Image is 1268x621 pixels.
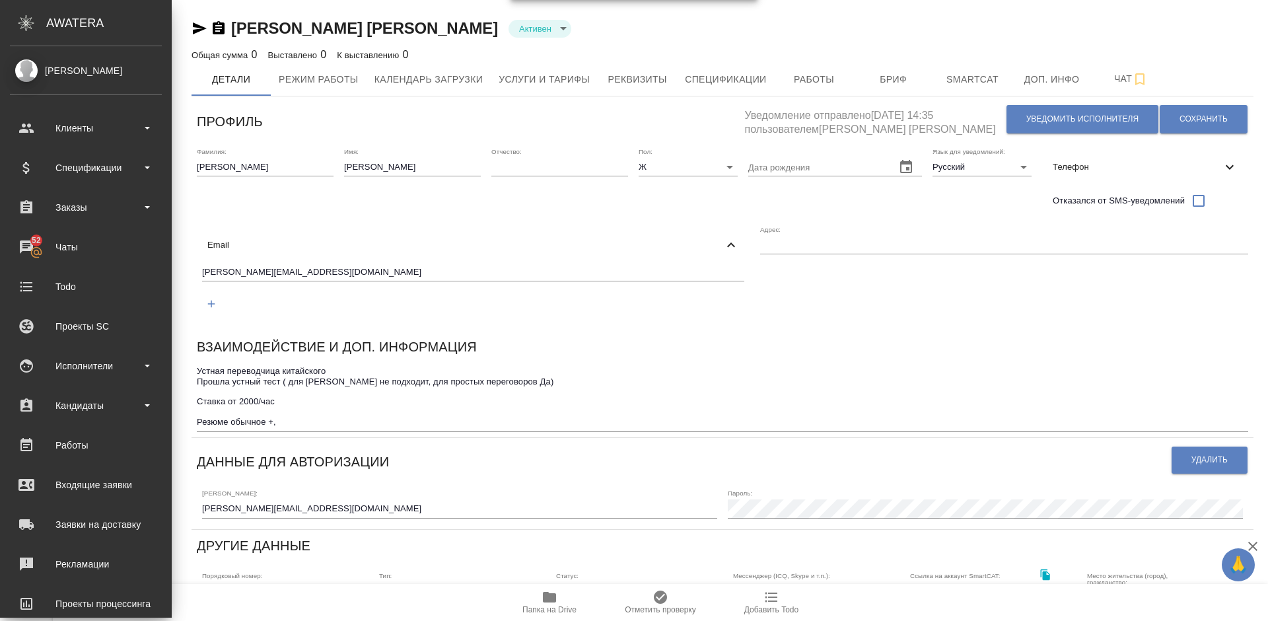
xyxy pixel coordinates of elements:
p: Общая сумма [192,50,251,60]
div: Заявки на доставку [10,515,162,534]
span: Отметить проверку [625,605,695,614]
span: Календарь загрузки [374,71,483,88]
label: Имя: [344,148,359,155]
button: 🙏 [1222,548,1255,581]
button: Скопировать ссылку [1032,562,1059,589]
span: Сохранить [1180,114,1228,125]
button: Добавить Todo [716,584,827,621]
span: Добавить Todo [744,605,798,614]
div: AWATERA [46,10,172,36]
button: Скопировать ссылку для ЯМессенджера [192,20,207,36]
div: Кандидаты [10,396,162,416]
div: Активен [509,20,571,38]
button: Добавить [197,290,225,317]
span: Отказался от SMS-уведомлений [1053,194,1185,207]
div: Клиенты [10,118,162,138]
span: Работы [783,71,846,88]
span: Режим работы [279,71,359,88]
div: Рекламации [10,554,162,574]
svg: Подписаться [1132,71,1148,87]
div: Email [197,231,750,260]
div: Проекты процессинга [10,594,162,614]
label: Тип: [379,572,392,579]
div: Исполнители [10,356,162,376]
span: Реквизиты [606,71,669,88]
p: Выставлено [268,50,321,60]
h6: Профиль [197,111,263,132]
div: Заказы [10,198,162,217]
div: Активен [556,582,712,601]
a: Проекты процессинга [3,587,168,620]
div: 0 [268,47,327,63]
button: Уведомить исполнителя [1006,105,1158,133]
span: Детали [199,71,263,88]
span: 🙏 [1227,551,1250,579]
div: Ж [639,158,738,176]
span: Спецификации [685,71,766,88]
a: Todo [3,270,168,303]
h6: Данные для авторизации [197,451,389,472]
h6: Другие данные [197,535,310,556]
textarea: Устная переводчица китайского Прошла устный тест ( для [PERSON_NAME] не подходит, для простых пер... [197,366,1248,427]
label: [PERSON_NAME]: [202,490,258,497]
div: Проекты SC [10,316,162,336]
div: Русский [933,158,1032,176]
span: Бриф [862,71,925,88]
span: Smartcat [941,71,1004,88]
label: Язык для уведомлений: [933,148,1005,155]
label: Фамилия: [197,148,227,155]
span: Удалить [1191,455,1228,466]
label: Пароль: [728,490,752,497]
div: [PERSON_NAME] [10,63,162,78]
label: Пол: [639,148,652,155]
label: Мессенджер (ICQ, Skype и т.п.): [733,572,830,579]
span: Email [207,238,723,252]
button: Папка на Drive [494,584,605,621]
div: 0 [192,47,258,63]
div: Входящие заявки [10,475,162,495]
div: Рокет ворк сз [379,582,535,601]
label: Статус: [556,572,579,579]
button: Скопировать ссылку [211,20,227,36]
a: Рекламации [3,548,168,581]
div: 0 [337,47,408,63]
div: Работы [10,435,162,455]
a: [PERSON_NAME] [PERSON_NAME] [231,19,498,37]
button: Удалить [1172,447,1248,474]
span: Чат [1100,71,1163,87]
div: Спецификации [10,158,162,178]
span: Телефон [1053,161,1222,174]
a: Входящие заявки [3,468,168,501]
a: 52Чаты [3,231,168,264]
a: Проекты SC [3,310,168,343]
div: Todo [10,277,162,297]
span: Уведомить исполнителя [1026,114,1139,125]
label: Место жительства (город), гражданство: [1087,572,1204,585]
button: Отметить проверку [605,584,716,621]
h6: Взаимодействие и доп. информация [197,336,477,357]
label: Порядковый номер: [202,572,262,579]
div: Чаты [10,237,162,257]
button: Сохранить [1160,105,1248,133]
a: Работы [3,429,168,462]
div: Телефон [1042,153,1248,182]
span: Доп. инфо [1020,71,1084,88]
span: Услуги и тарифы [499,71,590,88]
span: Папка на Drive [522,605,577,614]
p: К выставлению [337,50,402,60]
h5: Уведомление отправлено [DATE] 14:35 пользователем [PERSON_NAME] [PERSON_NAME] [744,102,1005,137]
span: 52 [24,234,49,247]
label: Ссылка на аккаунт SmartCAT: [910,572,1001,579]
label: Отчество: [491,148,522,155]
label: Адрес: [760,226,781,233]
a: Заявки на доставку [3,508,168,541]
